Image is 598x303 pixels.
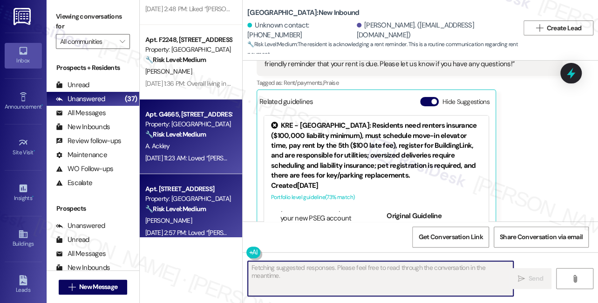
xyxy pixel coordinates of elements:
textarea: To enrich screen reader interactions, please activate Accessibility in Grammarly extension settings [248,261,513,296]
label: Hide Suggestions [442,97,489,107]
i:  [571,275,578,282]
button: Get Conversation Link [412,227,489,248]
button: Send [509,268,551,289]
strong: 🔧 Risk Level: Medium [145,55,206,64]
a: Leads [5,272,42,297]
span: Get Conversation Link [418,232,482,242]
div: KRE - [GEOGRAPHIC_DATA]: Residents need renters insurance ($100,000 liability minimum), must sche... [271,121,482,181]
button: Create Lead [523,21,593,35]
div: Unread [56,235,89,245]
button: Share Conversation via email [494,227,589,248]
div: Escalate [56,178,92,188]
label: Viewing conversations for [56,9,130,34]
div: Tagged as: [257,76,563,90]
span: • [41,102,43,109]
div: Property: [GEOGRAPHIC_DATA] [145,45,231,55]
strong: 🔧 Risk Level: Medium [247,41,297,48]
strong: 🔧 Risk Level: Medium [145,205,206,213]
span: A. Ackley [145,142,170,150]
b: Original Guideline [387,211,442,220]
div: Unread [56,80,89,90]
b: [GEOGRAPHIC_DATA]: New Inbound [247,8,359,18]
div: Apt. G4665, [STREET_ADDRESS][PERSON_NAME] [145,110,231,119]
div: Unknown contact: [PHONE_NUMBER] [247,21,354,41]
a: Inbox [5,43,42,68]
strong: 🔧 Risk Level: Medium [145,130,206,138]
div: All Messages [56,249,106,259]
div: Apt. [STREET_ADDRESS] [145,184,231,194]
div: All Messages [56,108,106,118]
i:  [536,24,543,32]
div: Created [DATE] [271,181,482,191]
i:  [68,283,75,291]
span: : The resident is acknowledging a rent reminder. This is a routine communication regarding rent p... [247,40,519,60]
a: Buildings [5,226,42,251]
div: Property: [GEOGRAPHIC_DATA] [145,194,231,204]
i:  [120,38,125,45]
input: All communities [60,34,115,49]
span: Share Conversation via email [500,232,583,242]
div: Prospects + Residents [47,63,139,73]
div: Prospects [47,204,139,213]
div: Review follow-ups [56,136,121,146]
div: WO Follow-ups [56,164,113,174]
div: (37) [122,92,139,106]
a: Insights • [5,180,42,206]
div: Portfolio level guideline ( 73 % match) [271,193,482,202]
i:  [517,275,524,282]
span: Rent/payments , [284,79,323,87]
button: New Message [59,280,128,295]
li: Call PSE&G at [PHONE_NUMBER] to set up your account, then provide your new PSEG account number to... [280,183,366,253]
span: [PERSON_NAME] [145,67,192,76]
div: Unanswered [56,221,105,231]
span: Create Lead [547,23,581,33]
span: New Message [79,282,117,292]
span: Send [529,274,543,283]
span: [PERSON_NAME] [145,216,192,225]
span: • [34,148,35,154]
a: Site Visit • [5,135,42,160]
div: Unanswered [56,94,105,104]
div: Apt. F2248, [STREET_ADDRESS][PERSON_NAME] [145,35,231,45]
img: ResiDesk Logo [14,8,33,25]
div: [PERSON_NAME]. ([EMAIL_ADDRESS][DOMAIN_NAME]) [357,21,512,41]
div: Related guidelines [259,97,313,110]
div: Maintenance [56,150,107,160]
span: • [32,193,34,200]
span: Praise [323,79,339,87]
div: New Inbounds [56,263,110,273]
div: [DATE] 1:36 PM: Overall living in the community is a good location, convenient , Safe and Quiet [145,79,394,88]
div: New Inbounds [56,122,110,132]
div: Property: [GEOGRAPHIC_DATA] [145,119,231,129]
